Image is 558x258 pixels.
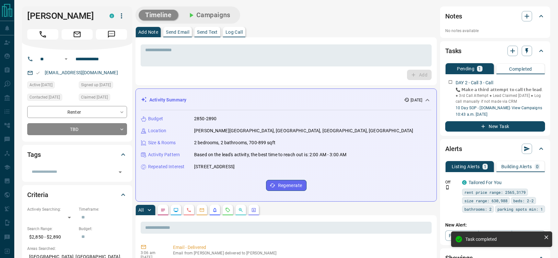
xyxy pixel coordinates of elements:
p: Areas Searched: [27,246,127,252]
svg: Email Valid [36,71,40,75]
div: Criteria [27,187,127,203]
p: [DATE] [411,97,422,103]
a: 10 Day SOP - [DOMAIN_NAME]- View Campaigns [456,106,542,110]
div: Tags [27,147,127,162]
h2: Criteria [27,190,48,200]
div: Tue Aug 12 2025 [27,94,76,103]
svg: Listing Alerts [212,207,217,213]
svg: Agent Actions [251,207,256,213]
h1: [PERSON_NAME] [27,11,100,21]
h2: Alerts [445,144,462,154]
div: Tue Aug 12 2025 [79,81,127,90]
p: Repeated Interest [148,163,184,170]
p: Log Call [226,30,243,34]
button: Regenerate [266,180,307,191]
p: 2 bedrooms, 2 bathrooms, 700-899 sqft [194,139,275,146]
p: 10:43 a.m. [DATE] [456,111,545,117]
svg: Calls [186,207,192,213]
p: Email - Delivered [173,244,429,251]
span: Email [62,29,93,40]
p: No notes available [445,28,545,34]
button: Campaigns [181,10,237,20]
div: Task completed [465,237,541,242]
div: condos.ca [110,14,114,18]
p: Activity Summary [149,97,186,103]
a: Property [445,230,479,241]
button: Open [62,55,70,63]
p: Based on the lead's activity, the best time to reach out is: 2:00 AM - 3:00 AM [194,151,346,158]
p: 2850-2890 [194,115,216,122]
p: Send Text [197,30,218,34]
svg: Lead Browsing Activity [173,207,179,213]
div: Tasks [445,43,545,59]
svg: Notes [160,207,166,213]
div: Alerts [445,141,545,157]
p: Off [445,179,458,185]
p: 3:06 am [141,251,163,255]
div: Notes [445,8,545,24]
p: Completed [509,67,532,71]
p: $2,850 - $2,890 [27,232,76,242]
button: Timeline [139,10,178,20]
a: Tailored For You [469,180,502,185]
span: size range: 630,988 [464,197,507,204]
a: [EMAIL_ADDRESS][DOMAIN_NAME] [45,70,118,75]
svg: Opportunities [238,207,243,213]
p: 1 [478,66,481,71]
svg: Emails [199,207,204,213]
span: Active [DATE] [29,82,52,88]
p: Actively Searching: [27,206,76,212]
p: Activity Pattern [148,151,180,158]
span: Claimed [DATE] [81,94,108,100]
h2: Notes [445,11,462,21]
p: DAY 2 - Call 3 - Call [456,79,493,86]
div: Renter [27,106,127,118]
p: New Alert: [445,222,545,229]
span: bathrooms: 2 [464,206,492,212]
div: condos.ca [462,180,467,185]
p: Budget [148,115,163,122]
p: Size & Rooms [148,139,176,146]
button: Open [116,168,125,177]
div: Tue Aug 12 2025 [27,81,76,90]
p: Budget: [79,226,127,232]
span: Contacted [DATE] [29,94,60,100]
span: Signed up [DATE] [81,82,111,88]
h2: Tasks [445,46,461,56]
p: [STREET_ADDRESS] [194,163,235,170]
p: Listing Alerts [452,164,480,169]
p: Email from [PERSON_NAME] delivered to [PERSON_NAME] [173,251,429,255]
p: 📞 𝗠𝗮𝗸𝗲 𝗮 𝘁𝗵𝗶𝗿𝗱 𝗮𝘁𝘁𝗲𝗺𝗽𝘁 𝘁𝗼 𝗰𝗮𝗹𝗹 𝘁𝗵𝗲 𝗹𝗲𝗮𝗱. ● 3rd Call Attempt ● Lead Claimed [DATE] ● Log call manu... [456,87,545,104]
p: [PERSON_NAME][GEOGRAPHIC_DATA], [GEOGRAPHIC_DATA], [GEOGRAPHIC_DATA], [GEOGRAPHIC_DATA] [194,127,413,134]
span: Message [96,29,127,40]
span: Call [27,29,58,40]
p: Timeframe: [79,206,127,212]
p: Add Note [138,30,158,34]
p: Search Range: [27,226,76,232]
p: 0 [536,164,539,169]
span: parking spots min: 1 [497,206,543,212]
p: 1 [484,164,486,169]
p: All [138,208,144,212]
span: rent price range: 2565,3179 [464,189,526,195]
p: Pending [457,66,474,71]
div: Tue Aug 12 2025 [79,94,127,103]
svg: Push Notification Only [445,185,450,190]
h2: Tags [27,149,41,160]
p: Location [148,127,166,134]
span: beds: 2-2 [513,197,534,204]
div: Activity Summary[DATE] [141,94,431,106]
div: TBD [27,123,127,135]
p: Building Alerts [501,164,532,169]
svg: Requests [225,207,230,213]
button: New Task [445,121,545,132]
p: Send Email [166,30,189,34]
